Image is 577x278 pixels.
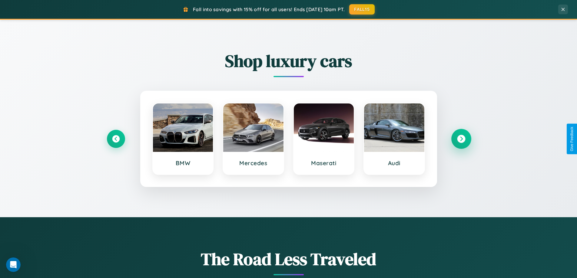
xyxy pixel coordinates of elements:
[6,257,21,272] iframe: Intercom live chat
[370,159,418,167] h3: Audi
[300,159,348,167] h3: Maserati
[159,159,207,167] h3: BMW
[107,247,470,271] h1: The Road Less Traveled
[229,159,277,167] h3: Mercedes
[193,6,345,12] span: Fall into savings with 15% off for all users! Ends [DATE] 10am PT.
[349,4,375,15] button: FALL15
[570,127,574,151] div: Give Feedback
[107,49,470,73] h2: Shop luxury cars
